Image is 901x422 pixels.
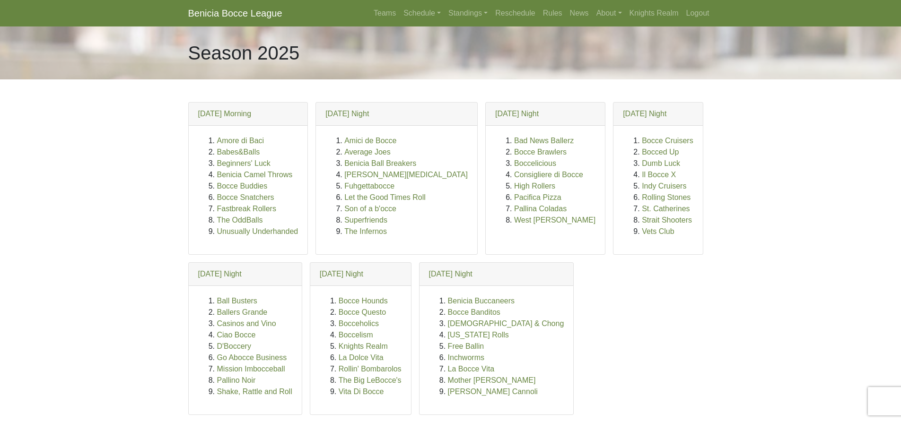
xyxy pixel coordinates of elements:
[344,159,416,167] a: Benicia Ball Breakers
[370,4,400,23] a: Teams
[514,205,567,213] a: Pallina Coladas
[448,365,494,373] a: La Bocce Vita
[448,342,484,350] a: Free Ballin
[217,193,274,201] a: Bocce Snatchers
[429,270,472,278] a: [DATE] Night
[344,216,387,224] a: Superfriends
[339,297,388,305] a: Bocce Hounds
[448,297,515,305] a: Benicia Buccaneers
[514,137,574,145] a: Bad News Ballerz
[344,205,396,213] a: Son of a b'occe
[514,171,583,179] a: Consigliere di Bocce
[320,270,363,278] a: [DATE] Night
[491,4,539,23] a: Reschedule
[626,4,682,23] a: Knights Realm
[217,159,271,167] a: Beginners' Luck
[217,171,293,179] a: Benicia Camel Throws
[448,376,536,384] a: Mother [PERSON_NAME]
[198,270,242,278] a: [DATE] Night
[339,388,384,396] a: Vita Di Bocce
[339,376,402,384] a: The Big LeBocce's
[642,182,686,190] a: Indy Cruisers
[642,193,691,201] a: Rolling Stones
[514,193,561,201] a: Pacifica Pizza
[217,148,260,156] a: Babes&Balls
[448,388,538,396] a: [PERSON_NAME] Cannoli
[339,365,402,373] a: Rollin' Bombarolos
[682,4,713,23] a: Logout
[344,148,391,156] a: Average Joes
[188,42,300,64] h1: Season 2025
[514,182,555,190] a: High Rollers
[623,110,666,118] a: [DATE] Night
[217,227,298,235] a: Unusually Underhanded
[593,4,626,23] a: About
[448,353,484,362] a: Inchworms
[495,110,539,118] a: [DATE] Night
[539,4,566,23] a: Rules
[188,4,282,23] a: Benicia Bocce League
[344,137,396,145] a: Amici de Bocce
[344,171,468,179] a: [PERSON_NAME][MEDICAL_DATA]
[339,331,373,339] a: Boccelism
[217,342,251,350] a: D'Boccery
[445,4,491,23] a: Standings
[642,227,674,235] a: Vets Club
[514,216,595,224] a: West [PERSON_NAME]
[339,308,386,316] a: Bocce Questo
[217,308,268,316] a: Ballers Grande
[217,182,268,190] a: Bocce Buddies
[642,205,690,213] a: St. Catherines
[642,171,676,179] a: Il Bocce X
[344,182,394,190] a: Fuhgettabocce
[217,353,287,362] a: Go Abocce Business
[642,159,680,167] a: Dumb Luck
[448,331,509,339] a: [US_STATE] Rolls
[217,205,276,213] a: Fastbreak Rollers
[566,4,593,23] a: News
[217,137,264,145] a: Amore di Baci
[217,297,257,305] a: Ball Busters
[325,110,369,118] a: [DATE] Night
[217,319,276,327] a: Casinos and Vino
[339,319,379,327] a: Bocceholics
[217,365,285,373] a: Mission Imbocceball
[400,4,445,23] a: Schedule
[642,148,679,156] a: Bocced Up
[217,331,256,339] a: Ciao Bocce
[217,388,292,396] a: Shake, Rattle and Roll
[448,308,500,316] a: Bocce Banditos
[339,353,384,362] a: La Dolce Vita
[514,159,556,167] a: Boccelicious
[198,110,252,118] a: [DATE] Morning
[339,342,388,350] a: Knights Realm
[217,376,256,384] a: Pallino Noir
[344,227,387,235] a: The Infernos
[642,137,693,145] a: Bocce Cruisers
[448,319,564,327] a: [DEMOGRAPHIC_DATA] & Chong
[344,193,426,201] a: Let the Good Times Roll
[217,216,263,224] a: The OddBalls
[642,216,692,224] a: Strait Shooters
[514,148,567,156] a: Bocce Brawlers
